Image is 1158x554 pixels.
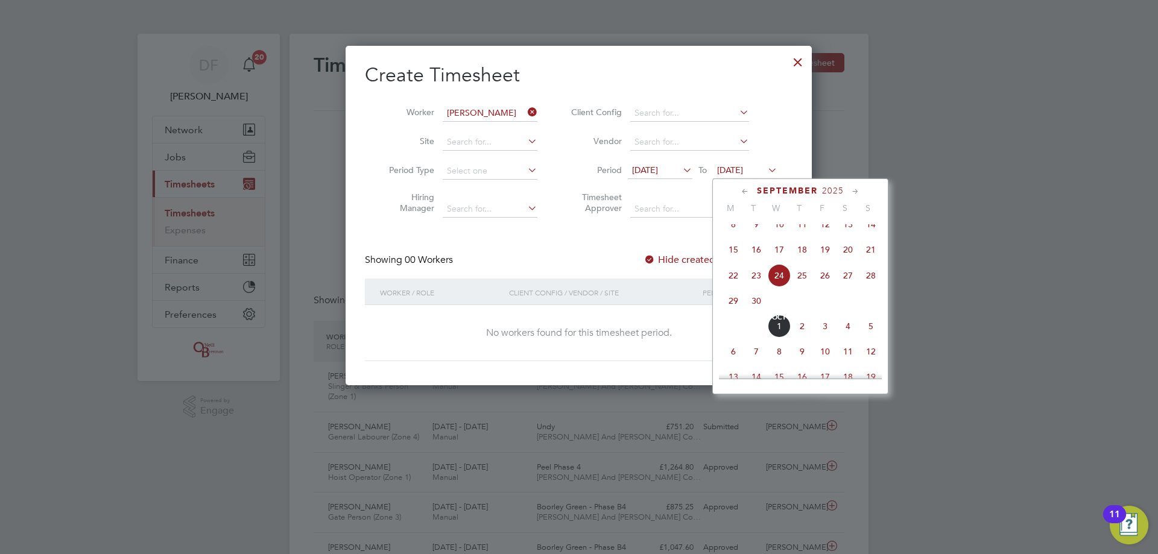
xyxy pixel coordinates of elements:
span: T [788,203,811,213]
span: 13 [837,213,859,236]
span: 8 [722,213,745,236]
h2: Create Timesheet [365,63,793,88]
div: Client Config / Vendor / Site [506,279,700,306]
span: 9 [745,213,768,236]
span: 18 [837,365,859,388]
span: 10 [814,340,837,363]
span: M [719,203,742,213]
label: Site [380,136,434,146]
span: S [834,203,856,213]
span: To [695,162,710,178]
label: Worker [380,107,434,118]
span: 28 [859,264,882,287]
span: [DATE] [717,165,743,175]
span: 27 [837,264,859,287]
div: Period [700,279,780,306]
span: 00 Workers [405,254,453,266]
span: 2 [791,315,814,338]
span: 17 [814,365,837,388]
label: Hide created timesheets [644,254,766,266]
div: Showing [365,254,455,266]
span: 20 [837,238,859,261]
label: Period Type [380,165,434,175]
span: 15 [768,365,791,388]
span: 5 [859,315,882,338]
span: 23 [745,264,768,287]
span: 25 [791,264,814,287]
span: 13 [722,365,745,388]
button: Open Resource Center, 11 new notifications [1110,506,1148,544]
label: Vendor [568,136,622,146]
span: 22 [722,264,745,287]
span: [DATE] [632,165,658,175]
span: 1 [768,315,791,338]
span: 11 [837,340,859,363]
span: S [856,203,879,213]
span: September [757,186,818,196]
span: 18 [791,238,814,261]
span: 17 [768,238,791,261]
span: 26 [814,264,837,287]
span: Oct [768,315,791,321]
label: Hiring Manager [380,192,434,213]
span: 4 [837,315,859,338]
input: Search for... [630,105,749,122]
span: 7 [745,340,768,363]
span: 11 [791,213,814,236]
span: 9 [791,340,814,363]
span: 14 [745,365,768,388]
label: Timesheet Approver [568,192,622,213]
span: 12 [814,213,837,236]
label: Client Config [568,107,622,118]
span: 3 [814,315,837,338]
div: No workers found for this timesheet period. [377,327,780,339]
input: Search for... [443,134,537,151]
span: 8 [768,340,791,363]
span: 30 [745,289,768,312]
input: Search for... [630,134,749,151]
span: F [811,203,834,213]
div: Worker / Role [377,279,506,306]
span: 24 [768,264,791,287]
span: 2025 [822,186,844,196]
div: 11 [1109,514,1120,530]
input: Search for... [630,201,749,218]
span: 14 [859,213,882,236]
span: 16 [791,365,814,388]
span: 19 [814,238,837,261]
span: 16 [745,238,768,261]
input: Select one [443,163,537,180]
span: T [742,203,765,213]
span: 12 [859,340,882,363]
span: 19 [859,365,882,388]
span: 21 [859,238,882,261]
span: W [765,203,788,213]
input: Search for... [443,105,537,122]
span: 29 [722,289,745,312]
span: 15 [722,238,745,261]
label: Period [568,165,622,175]
input: Search for... [443,201,537,218]
span: 10 [768,213,791,236]
span: 6 [722,340,745,363]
